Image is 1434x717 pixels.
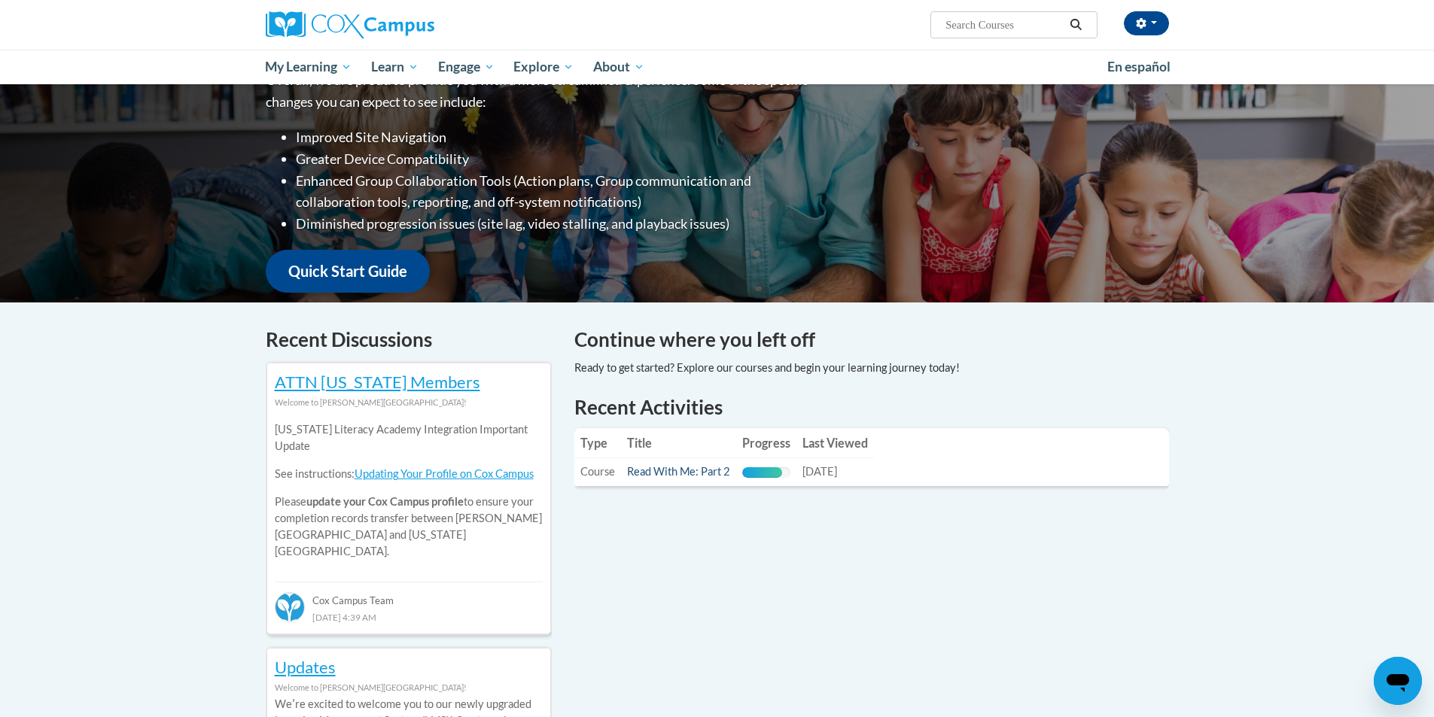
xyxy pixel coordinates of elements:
span: Explore [513,58,574,76]
p: Overall, we are proud to provide you with a more streamlined experience. Some of the specific cha... [266,69,811,113]
span: Learn [371,58,419,76]
div: Progress, % [742,467,782,478]
p: [US_STATE] Literacy Academy Integration Important Update [275,421,543,454]
li: Enhanced Group Collaboration Tools (Action plans, Group communication and collaboration tools, re... [296,170,811,214]
div: Welcome to [PERSON_NAME][GEOGRAPHIC_DATA]! [275,679,543,696]
img: Cox Campus [266,11,434,38]
li: Diminished progression issues (site lag, video stalling, and playback issues) [296,213,811,235]
a: Engage [428,50,504,84]
h4: Continue where you left off [574,325,1169,354]
button: Search [1064,16,1087,34]
div: Main menu [243,50,1192,84]
a: Cox Campus [266,11,552,38]
iframe: Button to launch messaging window [1374,657,1422,705]
div: Welcome to [PERSON_NAME][GEOGRAPHIC_DATA]! [275,394,543,411]
div: [DATE] 4:39 AM [275,609,543,625]
th: Type [574,428,621,458]
a: En español [1098,51,1180,83]
h4: Recent Discussions [266,325,552,354]
input: Search Courses [944,16,1064,34]
span: My Learning [265,58,352,76]
button: Account Settings [1124,11,1169,35]
span: About [593,58,644,76]
span: Engage [438,58,495,76]
div: Please to ensure your completion records transfer between [PERSON_NAME][GEOGRAPHIC_DATA] and [US_... [275,411,543,571]
div: Cox Campus Team [275,582,543,609]
li: Greater Device Compatibility [296,148,811,170]
a: My Learning [256,50,362,84]
th: Last Viewed [796,428,874,458]
a: Read With Me: Part 2 [627,465,730,478]
img: Cox Campus Team [275,592,305,622]
b: update your Cox Campus profile [306,495,464,508]
p: See instructions: [275,466,543,482]
li: Improved Site Navigation [296,126,811,148]
a: Explore [504,50,583,84]
a: Updating Your Profile on Cox Campus [355,467,534,480]
a: About [583,50,654,84]
th: Progress [736,428,796,458]
h1: Recent Activities [574,393,1169,421]
span: [DATE] [802,465,837,478]
span: En español [1107,59,1171,74]
a: Quick Start Guide [266,250,430,293]
th: Title [621,428,736,458]
a: Updates [275,657,336,677]
span: Course [580,465,615,478]
a: Learn [361,50,428,84]
a: ATTN [US_STATE] Members [275,372,480,392]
